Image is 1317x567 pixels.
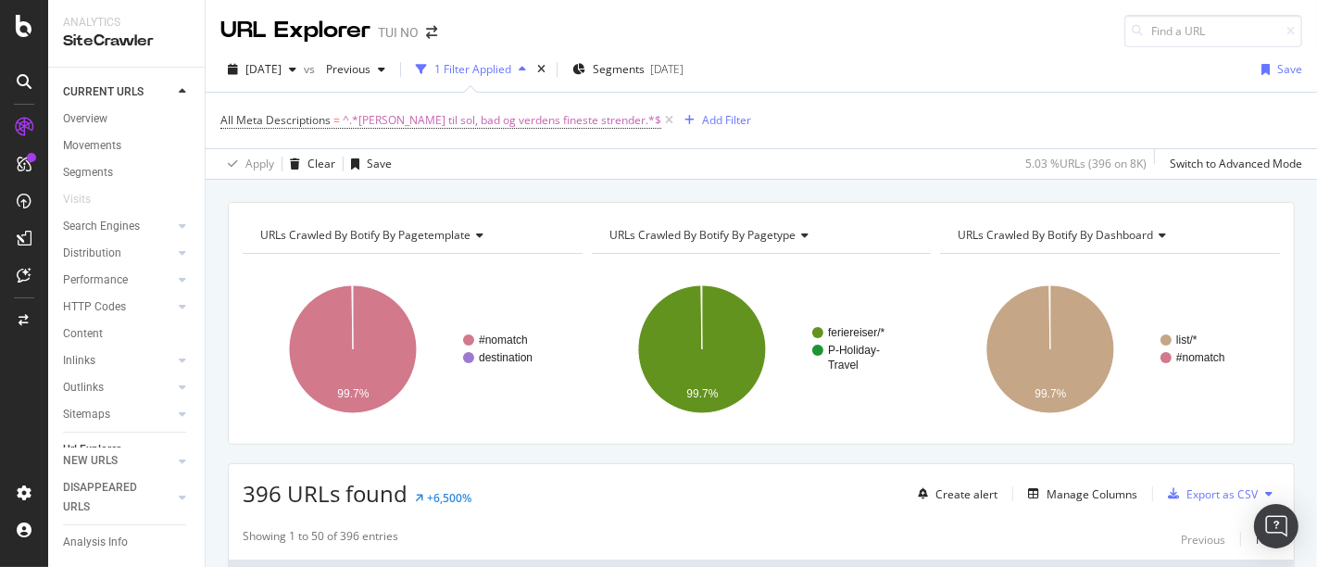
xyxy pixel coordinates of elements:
[63,244,121,263] div: Distribution
[954,220,1263,250] h4: URLs Crawled By Botify By dashboard
[344,149,392,179] button: Save
[1186,486,1258,502] div: Export as CSV
[479,334,528,346] text: #nomatch
[245,156,274,171] div: Apply
[426,26,437,39] div: arrow-right-arrow-left
[63,217,173,236] a: Search Engines
[1021,483,1137,505] button: Manage Columns
[243,269,577,430] svg: A chart.
[1254,55,1302,84] button: Save
[337,387,369,400] text: 99.7%
[63,351,173,371] a: Inlinks
[828,344,880,357] text: P-Holiday-
[63,405,110,424] div: Sitemaps
[1162,149,1302,179] button: Switch to Advanced Mode
[220,149,274,179] button: Apply
[245,61,282,77] span: 2025 Aug. 16th
[427,490,471,506] div: +6,500%
[1035,387,1067,400] text: 99.7%
[1176,351,1225,364] text: #nomatch
[533,60,549,79] div: times
[63,31,190,52] div: SiteCrawler
[63,324,192,344] a: Content
[63,271,173,290] a: Performance
[565,55,691,84] button: Segments[DATE]
[408,55,533,84] button: 1 Filter Applied
[63,190,109,209] a: Visits
[63,297,173,317] a: HTTP Codes
[828,326,885,339] text: feriereiser/*
[940,269,1274,430] svg: A chart.
[63,405,173,424] a: Sitemaps
[63,478,173,517] a: DISAPPEARED URLS
[63,163,192,183] a: Segments
[63,378,173,397] a: Outlinks
[220,112,331,128] span: All Meta Descriptions
[63,82,173,102] a: CURRENT URLS
[243,528,398,550] div: Showing 1 to 50 of 396 entries
[958,227,1153,243] span: URLs Crawled By Botify By dashboard
[333,112,340,128] span: =
[63,440,120,460] div: Url Explorer
[63,82,144,102] div: CURRENT URLS
[282,149,335,179] button: Clear
[220,55,304,84] button: [DATE]
[650,61,684,77] div: [DATE]
[686,387,718,400] text: 99.7%
[593,61,645,77] span: Segments
[220,15,370,46] div: URL Explorer
[257,220,566,250] h4: URLs Crawled By Botify By pagetemplate
[1160,479,1258,509] button: Export as CSV
[1176,334,1198,346] text: list/*
[63,478,157,517] div: DISAPPEARED URLS
[63,297,126,317] div: HTTP Codes
[479,351,533,364] text: destination
[1170,156,1302,171] div: Switch to Advanced Mode
[319,55,393,84] button: Previous
[307,156,335,171] div: Clear
[63,533,128,552] div: Analysis Info
[63,451,118,471] div: NEW URLS
[1254,504,1298,548] div: Open Intercom Messenger
[63,136,121,156] div: Movements
[63,244,173,263] a: Distribution
[592,269,926,430] svg: A chart.
[1181,532,1225,548] div: Previous
[63,378,104,397] div: Outlinks
[935,486,997,502] div: Create alert
[260,227,470,243] span: URLs Crawled By Botify By pagetemplate
[910,479,997,509] button: Create alert
[319,61,370,77] span: Previous
[63,217,140,236] div: Search Engines
[63,351,95,371] div: Inlinks
[702,112,751,128] div: Add Filter
[63,451,173,471] a: NEW URLS
[63,271,128,290] div: Performance
[828,359,859,372] text: Travel
[63,109,192,129] a: Overview
[609,227,796,243] span: URLs Crawled By Botify By pagetype
[63,163,113,183] div: Segments
[1025,156,1147,171] div: 5.03 % URLs ( 396 on 8K )
[304,61,319,77] span: vs
[63,324,103,344] div: Content
[63,440,192,460] a: Url Explorer
[1047,486,1137,502] div: Manage Columns
[63,136,192,156] a: Movements
[378,23,419,42] div: TUI NO
[63,190,91,209] div: Visits
[63,15,190,31] div: Analytics
[677,109,751,132] button: Add Filter
[606,220,915,250] h4: URLs Crawled By Botify By pagetype
[434,61,511,77] div: 1 Filter Applied
[343,107,661,133] span: ^.*[PERSON_NAME] til sol, bad og verdens fineste strender.*$
[1124,15,1302,47] input: Find a URL
[367,156,392,171] div: Save
[63,109,107,129] div: Overview
[1277,61,1302,77] div: Save
[63,533,192,552] a: Analysis Info
[1181,528,1225,550] button: Previous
